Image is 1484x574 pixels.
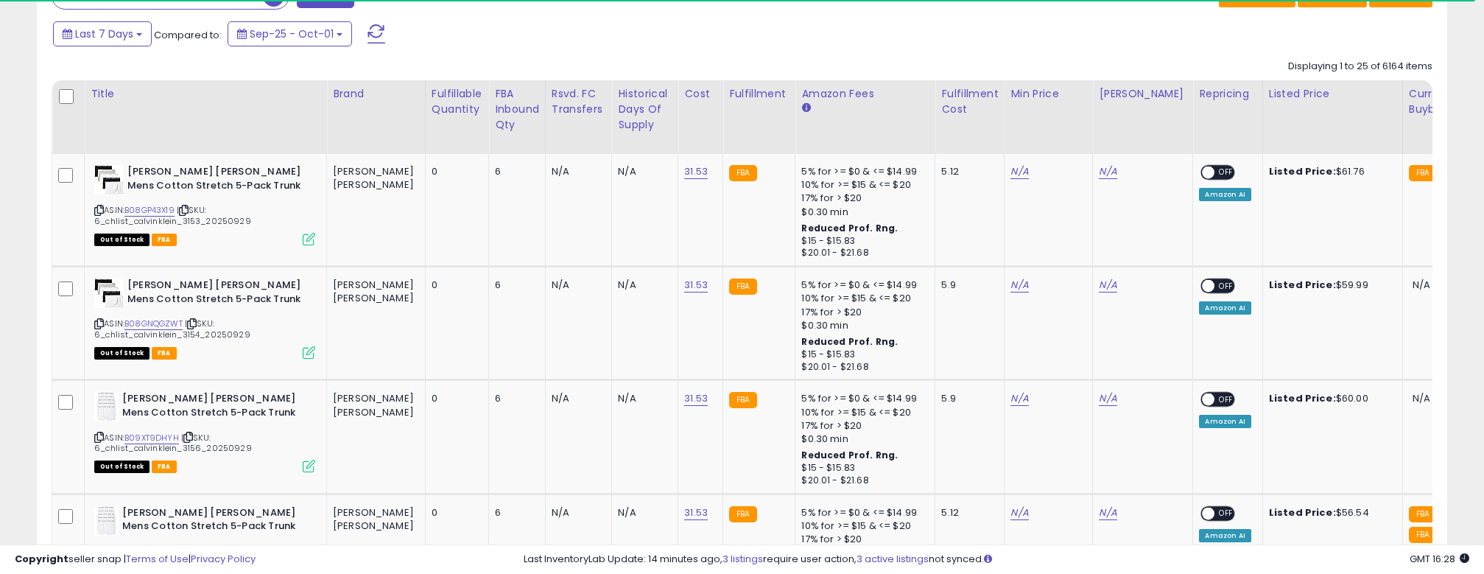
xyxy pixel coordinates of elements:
[122,506,301,537] b: [PERSON_NAME] [PERSON_NAME] Mens Cotton Stretch 5-Pack Trunk
[75,27,133,41] span: Last 7 Days
[801,235,924,248] div: $15 - $15.83
[495,165,534,178] div: 6
[94,432,252,454] span: | SKU: 6_chlist_calvinklein_3156_20250929
[801,419,924,433] div: 17% for > $20
[552,165,601,178] div: N/A
[801,206,924,219] div: $0.30 min
[1269,392,1391,405] div: $60.00
[618,165,667,178] div: N/A
[228,21,352,46] button: Sep-25 - Oct-01
[552,86,606,117] div: Rsvd. FC Transfers
[1269,391,1336,405] b: Listed Price:
[94,204,251,226] span: | SKU: 6_chlist_calvinklein_3153_20250929
[154,28,222,42] span: Compared to:
[729,279,756,295] small: FBA
[1099,391,1116,406] a: N/A
[333,279,414,305] div: [PERSON_NAME] [PERSON_NAME]
[684,278,708,293] a: 31.53
[94,461,150,473] span: All listings that are currently out of stock and unavailable for purchase on Amazon
[801,247,924,259] div: $20.01 - $21.68
[94,234,150,246] span: All listings that are currently out of stock and unavailable for purchase on Amazon
[1215,507,1239,519] span: OFF
[1269,86,1396,102] div: Listed Price
[1010,391,1028,406] a: N/A
[152,461,177,473] span: FBA
[801,86,929,102] div: Amazon Fees
[1099,505,1116,520] a: N/A
[1269,165,1391,178] div: $61.76
[1413,391,1430,405] span: N/A
[729,506,756,522] small: FBA
[1269,278,1336,292] b: Listed Price:
[618,506,667,519] div: N/A
[94,392,119,421] img: 31HyGxiVVBL._SL40_.jpg
[801,279,924,292] div: 5% for >= $0 & <= $14.99
[1409,506,1436,522] small: FBA
[729,86,789,102] div: Fulfillment
[333,392,414,419] div: [PERSON_NAME] [PERSON_NAME]
[333,165,414,192] div: [PERSON_NAME] [PERSON_NAME]
[1199,301,1251,315] div: Amazon AI
[432,279,477,292] div: 0
[801,462,924,475] div: $15 - $15.83
[1288,60,1432,74] div: Displaying 1 to 25 of 6164 items
[1269,279,1391,292] div: $59.99
[552,279,601,292] div: N/A
[432,392,477,405] div: 0
[618,279,667,292] div: N/A
[801,361,924,374] div: $20.01 - $21.68
[1269,505,1336,519] b: Listed Price:
[94,347,150,360] span: All listings that are currently out of stock and unavailable for purchase on Amazon
[94,506,119,536] img: 31HyGxiVVBL._SL40_.jpg
[191,552,256,566] a: Privacy Policy
[684,86,717,102] div: Cost
[124,204,175,217] a: B08GP43X19
[1010,86,1086,102] div: Min Price
[801,292,924,305] div: 10% for >= $15 & <= $20
[801,433,924,446] div: $0.30 min
[152,234,177,246] span: FBA
[941,279,993,292] div: 5.9
[684,391,708,406] a: 31.53
[801,392,924,405] div: 5% for >= $0 & <= $14.99
[1099,86,1186,102] div: [PERSON_NAME]
[94,165,124,195] img: 41w27k0pFHL._SL40_.jpg
[495,506,534,519] div: 6
[94,279,124,308] img: 41w27k0pFHL._SL40_.jpg
[495,392,534,405] div: 6
[495,279,534,292] div: 6
[722,552,763,566] a: 3 listings
[1215,167,1239,179] span: OFF
[1409,165,1436,181] small: FBA
[1199,188,1251,201] div: Amazon AI
[250,27,334,41] span: Sep-25 - Oct-01
[1099,278,1116,293] a: N/A
[729,392,756,408] small: FBA
[941,165,993,178] div: 5.12
[801,178,924,192] div: 10% for >= $15 & <= $20
[941,506,993,519] div: 5.12
[801,475,924,487] div: $20.01 - $21.68
[684,164,708,179] a: 31.53
[801,165,924,178] div: 5% for >= $0 & <= $14.99
[1409,527,1436,543] small: FBA
[1199,86,1256,102] div: Repricing
[801,306,924,319] div: 17% for > $20
[552,506,601,519] div: N/A
[1099,164,1116,179] a: N/A
[152,347,177,360] span: FBA
[432,86,482,117] div: Fulfillable Quantity
[941,392,993,405] div: 5.9
[524,553,1469,567] div: Last InventoryLab Update: 14 minutes ago, require user action, not synced.
[552,392,601,405] div: N/A
[333,506,414,533] div: [PERSON_NAME] [PERSON_NAME]
[126,552,189,566] a: Terms of Use
[94,318,250,340] span: | SKU: 6_chlist_calvinklein_3154_20250929
[1215,393,1239,406] span: OFF
[801,449,898,461] b: Reduced Prof. Rng.
[801,406,924,419] div: 10% for >= $15 & <= $20
[1269,164,1336,178] b: Listed Price:
[729,165,756,181] small: FBA
[1010,278,1028,293] a: N/A
[127,165,306,196] b: [PERSON_NAME] [PERSON_NAME] Mens Cotton Stretch 5-Pack Trunk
